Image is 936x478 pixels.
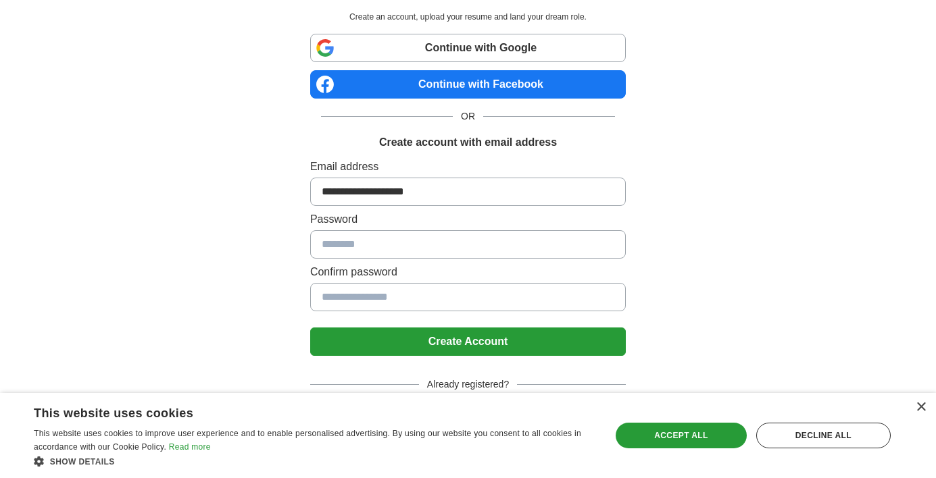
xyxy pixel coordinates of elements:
label: Confirm password [310,264,626,280]
div: Show details [34,454,594,468]
label: Password [310,211,626,228]
span: Show details [50,457,115,467]
span: OR [453,109,483,124]
a: Continue with Facebook [310,70,626,99]
h1: Create account with email address [379,134,557,151]
a: Continue with Google [310,34,626,62]
label: Email address [310,159,626,175]
div: This website uses cookies [34,401,560,421]
a: Read more, opens a new window [169,442,211,452]
div: Close [916,402,926,413]
span: This website uses cookies to improve user experience and to enable personalised advertising. By u... [34,429,581,452]
span: Already registered? [419,377,517,392]
button: Create Account [310,327,626,356]
div: Decline all [756,423,891,448]
div: Accept all [616,423,747,448]
p: Create an account, upload your resume and land your dream role. [313,11,623,23]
